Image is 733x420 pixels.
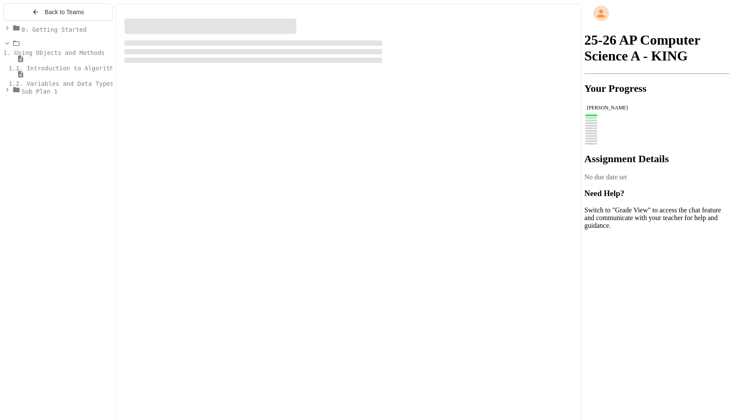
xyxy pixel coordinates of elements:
iframe: chat widget [697,386,724,411]
div: My Account [584,3,730,23]
h2: Assignment Details [584,153,730,165]
span: 0: Getting Started [21,26,87,33]
h2: Your Progress [584,83,730,94]
div: [PERSON_NAME] [587,105,727,111]
div: No due date set [584,173,730,181]
button: Back to Teams [3,3,113,21]
iframe: chat widget [662,348,724,385]
h1: 25-26 AP Computer Science A - KING [584,32,730,64]
span: 1.1. Introduction to Algorithms, Programming, and Compilers [9,65,222,72]
h3: Need Help? [584,189,730,198]
span: 1. Using Objects and Methods [3,49,105,56]
span: 1.2. Variables and Data Types [9,80,113,87]
span: Sub Plan 1 [21,88,58,95]
p: Switch to "Grade View" to access the chat feature and communicate with your teacher for help and ... [584,206,730,230]
span: Back to Teams [45,9,84,15]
